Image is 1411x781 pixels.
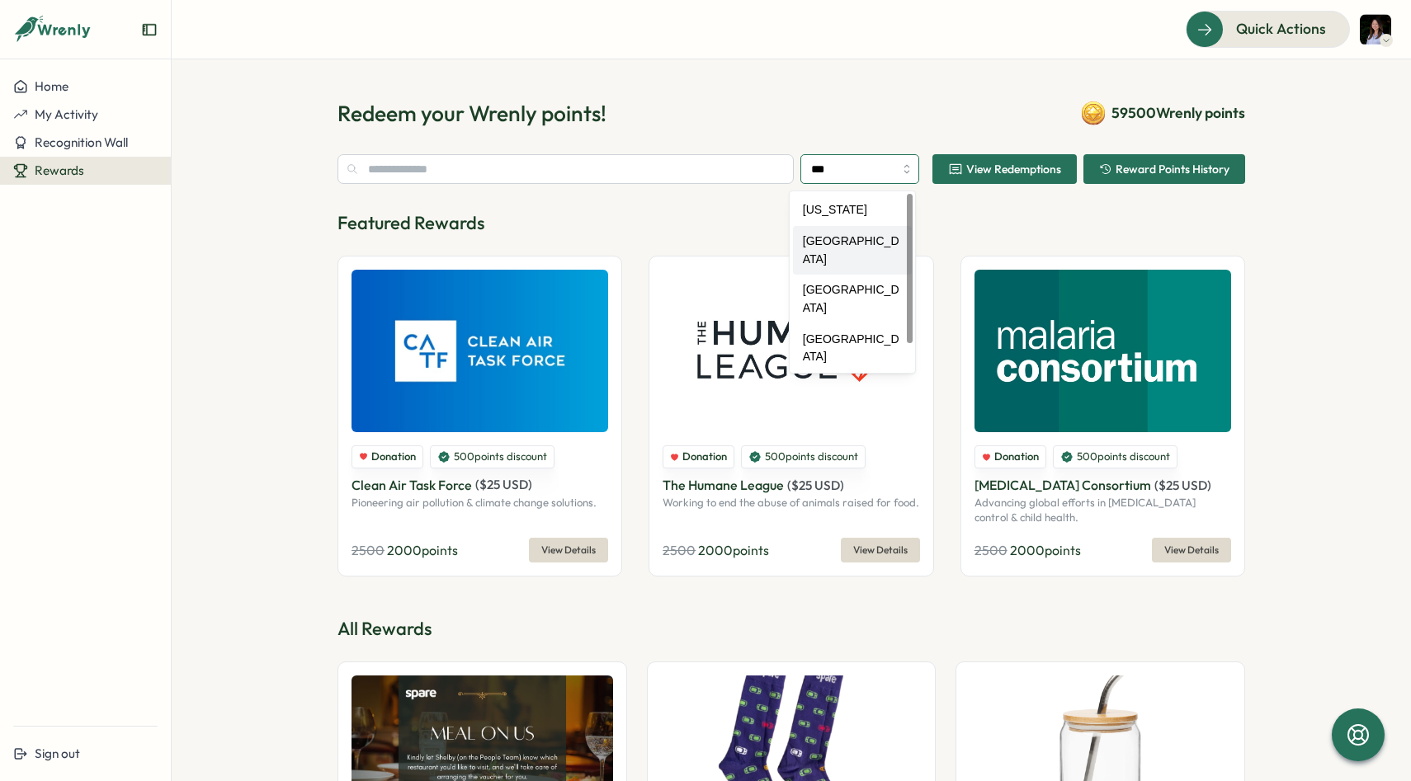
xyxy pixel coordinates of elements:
span: 2500 [974,542,1008,558]
div: 500 points discount [1053,445,1177,468]
span: Sign out [35,746,80,761]
div: [DEMOGRAPHIC_DATA] ([GEOGRAPHIC_DATA]) [793,373,912,458]
span: View Details [541,539,596,562]
span: Donation [682,449,727,464]
span: Home [35,78,68,94]
div: 500 points discount [741,445,866,468]
button: View Details [1152,538,1231,562]
button: View Details [529,538,608,562]
p: Clean Air Task Force [352,475,472,496]
button: View Details [841,538,920,562]
span: Rewards [35,162,84,178]
p: Featured Rewards [337,210,1245,236]
span: 59500 Wrenly points [1111,102,1245,124]
img: Michelle Hong [1360,14,1391,45]
p: Advancing global efforts in [MEDICAL_DATA] control & child health. [974,496,1231,525]
span: 2500 [663,542,696,558]
span: 2000 points [1010,542,1081,558]
span: Quick Actions [1236,18,1326,40]
span: Recognition Wall [35,134,128,150]
span: 2500 [352,542,385,558]
p: The Humane League [663,475,784,496]
span: ( $ 25 USD ) [1154,478,1211,493]
div: [GEOGRAPHIC_DATA] [793,324,912,373]
span: 2000 points [698,542,769,558]
span: Reward Points History [1116,163,1229,175]
img: The Humane League [663,270,919,432]
p: Working to end the abuse of animals raised for food. [663,496,919,510]
div: [GEOGRAPHIC_DATA] [793,226,912,275]
h1: Redeem your Wrenly points! [337,99,606,128]
span: View Details [1164,539,1219,562]
span: Donation [371,449,416,464]
span: 2000 points [387,542,458,558]
div: 500 points discount [430,445,554,468]
span: My Activity [35,106,98,122]
img: Malaria Consortium [974,270,1231,432]
span: ( $ 25 USD ) [787,478,844,493]
p: All Rewards [337,616,1245,642]
div: [US_STATE] [793,195,912,226]
span: View Redemptions [966,163,1061,175]
span: ( $ 25 USD ) [475,477,532,492]
p: Pioneering air pollution & climate change solutions. [352,496,608,510]
p: [MEDICAL_DATA] Consortium [974,475,1151,496]
button: Expand sidebar [141,21,158,38]
div: [GEOGRAPHIC_DATA] [793,275,912,323]
span: View Details [853,539,908,562]
button: Quick Actions [1186,11,1350,47]
button: Reward Points History [1083,154,1245,184]
span: Donation [994,449,1039,464]
img: Clean Air Task Force [352,270,608,432]
button: View Redemptions [932,154,1077,184]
